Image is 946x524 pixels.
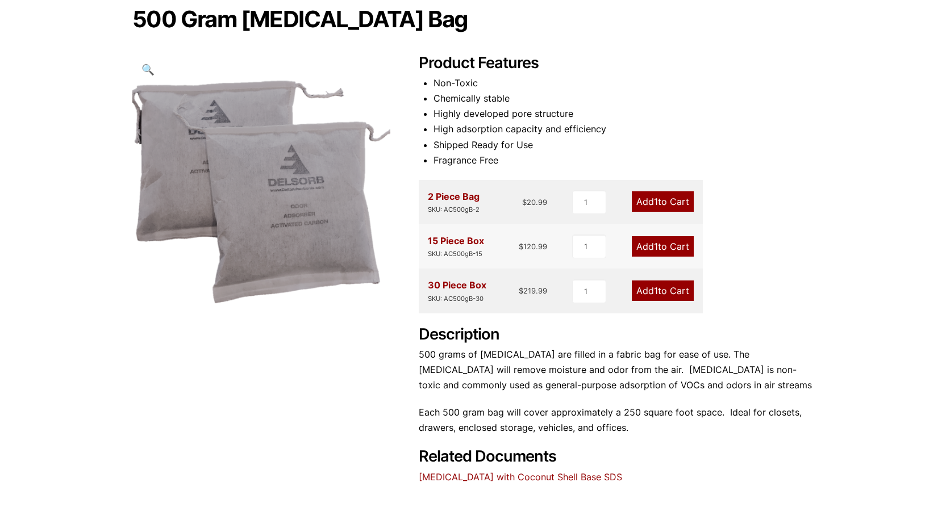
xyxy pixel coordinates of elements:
span: 1 [654,196,658,207]
li: Shipped Ready for Use [434,137,814,153]
span: 🔍 [141,63,155,76]
bdi: 20.99 [522,198,547,207]
a: Add1to Cart [632,280,694,301]
div: SKU: AC500gB-30 [428,294,486,304]
a: Add1to Cart [632,191,694,212]
li: Fragrance Free [434,153,814,168]
a: Add1to Cart [632,236,694,257]
div: 15 Piece Box [428,233,484,259]
h2: Product Features [419,54,814,73]
li: Highly developed pore structure [434,106,814,121]
h2: Description [419,325,814,344]
h1: 500 Gram [MEDICAL_DATA] Bag [132,7,814,31]
div: SKU: AC500gB-15 [428,249,484,259]
div: SKU: AC500gB-2 [428,204,480,215]
div: 2 Piece Bag [428,189,480,215]
li: Non-Toxic [434,76,814,91]
p: Each 500 gram bag will cover approximately a 250 square foot space. Ideal for closets, drawers, e... [419,405,814,435]
span: 1 [654,241,658,252]
span: 1 [654,285,658,296]
a: [MEDICAL_DATA] with Coconut Shell Base SDS [419,471,622,483]
bdi: 120.99 [519,242,547,251]
bdi: 219.99 [519,286,547,295]
span: $ [519,286,523,295]
span: $ [522,198,527,207]
span: $ [519,242,523,251]
li: Chemically stable [434,91,814,106]
p: 500 grams of [MEDICAL_DATA] are filled in a fabric bag for ease of use. The [MEDICAL_DATA] will r... [419,347,814,393]
a: View full-screen image gallery [132,54,164,85]
div: 30 Piece Box [428,278,486,304]
li: High adsorption capacity and efficiency [434,121,814,137]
